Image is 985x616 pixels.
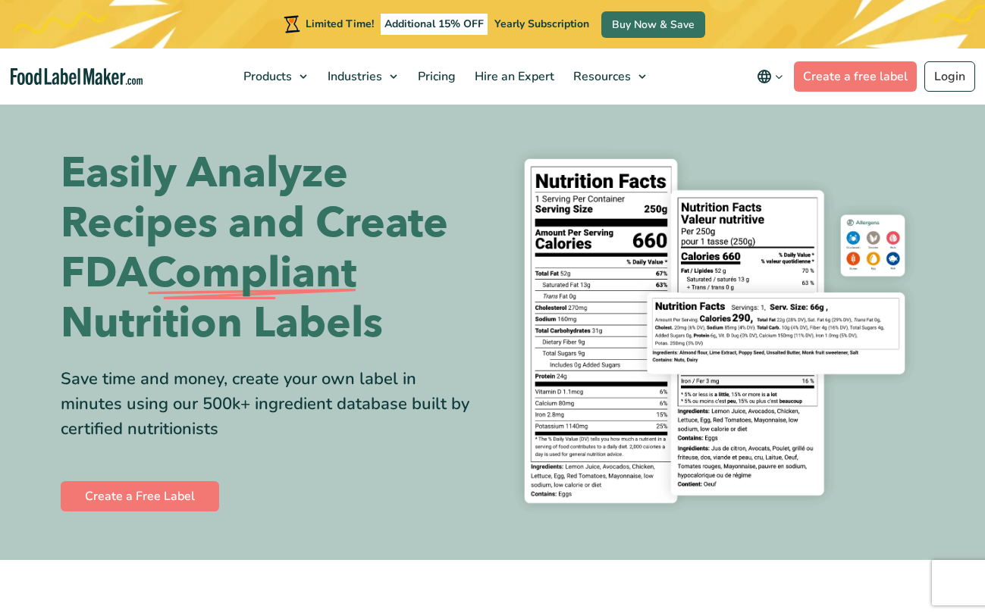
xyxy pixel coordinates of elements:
span: Yearly Subscription [494,17,589,31]
a: Create a Free Label [61,481,219,511]
span: Limited Time! [306,17,374,31]
div: Save time and money, create your own label in minutes using our 500k+ ingredient database built b... [61,367,482,442]
span: Resources [569,68,632,85]
a: Hire an Expert [466,48,560,105]
span: Additional 15% OFF [381,14,488,35]
a: Login [924,61,975,92]
span: Products [239,68,293,85]
span: Hire an Expert [470,68,556,85]
a: Pricing [409,48,462,105]
a: Buy Now & Save [601,11,705,38]
span: Compliant [147,249,356,299]
span: Pricing [413,68,457,85]
a: Products [234,48,315,105]
a: Create a free label [794,61,917,92]
span: Industries [323,68,384,85]
a: Resources [564,48,654,105]
h1: Easily Analyze Recipes and Create FDA Nutrition Labels [61,149,482,349]
a: Industries [318,48,405,105]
